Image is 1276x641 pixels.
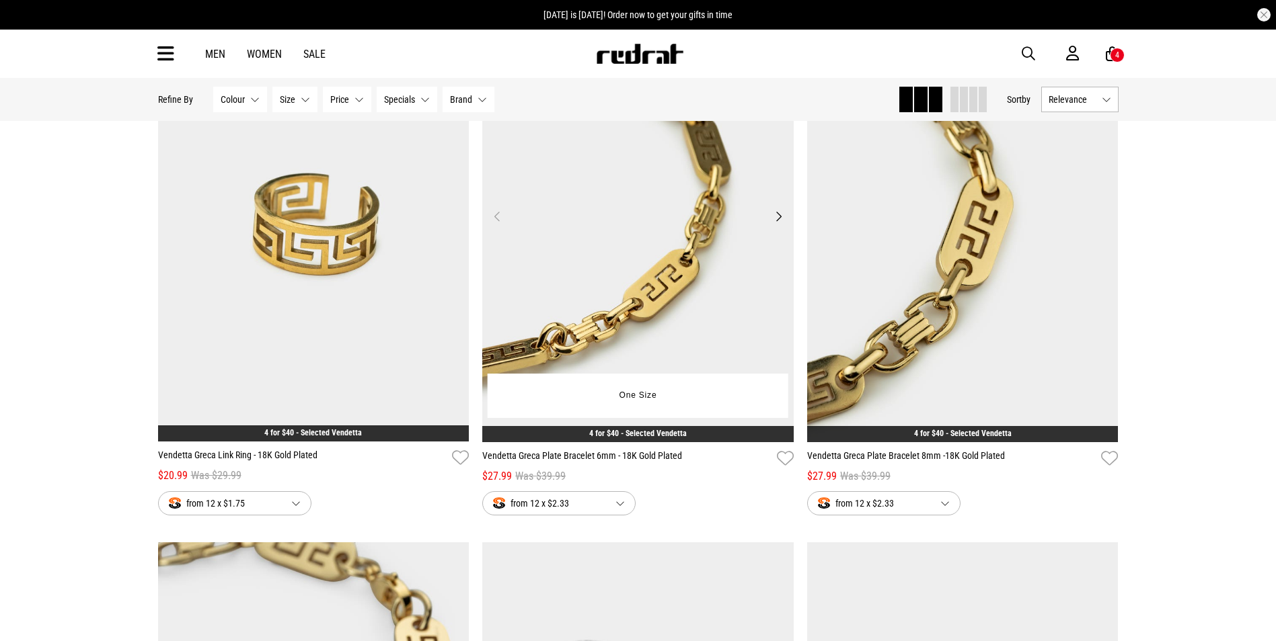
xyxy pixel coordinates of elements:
[1041,87,1119,112] button: Relevance
[264,428,362,437] a: 4 for $40 - Selected Vendetta
[272,87,317,112] button: Size
[807,468,837,484] span: $27.99
[1022,94,1030,105] span: by
[914,429,1012,438] a: 4 for $40 - Selected Vendetta
[158,448,447,468] a: Vendetta Greca Link Ring - 18K Gold Plated
[770,208,787,224] button: Next
[807,449,1096,468] a: Vendetta Greca Plate Bracelet 8mm -18K Gold Plated
[595,44,684,64] img: Redrat logo
[1106,47,1119,61] a: 4
[158,468,188,484] span: $20.99
[1049,94,1096,105] span: Relevance
[158,6,470,441] img: Vendetta Greca Link Ring - 18k Gold Plated in Gold
[543,9,733,20] span: [DATE] is [DATE]! Order now to get your gifts in time
[205,48,225,60] a: Men
[482,449,772,468] a: Vendetta Greca Plate Bracelet 6mm - 18K Gold Plated
[807,6,1119,441] img: Vendetta Greca Plate Bracelet 8mm -18k Gold Plated in Gold
[191,468,241,484] span: Was $29.99
[493,497,505,509] img: splitpay-icon.png
[247,48,282,60] a: Women
[11,5,51,46] button: Open LiveChat chat widget
[158,491,311,515] button: from 12 x $1.75
[330,94,349,105] span: Price
[443,87,494,112] button: Brand
[169,495,280,511] span: from 12 x $1.75
[840,468,891,484] span: Was $39.99
[213,87,267,112] button: Colour
[489,208,506,224] button: Previous
[807,491,961,515] button: from 12 x $2.33
[482,468,512,484] span: $27.99
[158,94,193,105] p: Refine By
[450,94,472,105] span: Brand
[303,48,326,60] a: Sale
[1115,50,1119,60] div: 4
[280,94,295,105] span: Size
[1007,91,1030,108] button: Sortby
[818,495,930,511] span: from 12 x $2.33
[221,94,245,105] span: Colour
[818,497,830,509] img: splitpay-icon.png
[377,87,437,112] button: Specials
[384,94,415,105] span: Specials
[589,429,687,438] a: 4 for $40 - Selected Vendetta
[482,6,794,441] img: Vendetta Greca Plate Bracelet 6mm - 18k Gold Plated in Gold
[169,497,181,509] img: splitpay-icon.png
[323,87,371,112] button: Price
[482,491,636,515] button: from 12 x $2.33
[493,495,605,511] span: from 12 x $2.33
[515,468,566,484] span: Was $39.99
[609,384,667,408] button: One Size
